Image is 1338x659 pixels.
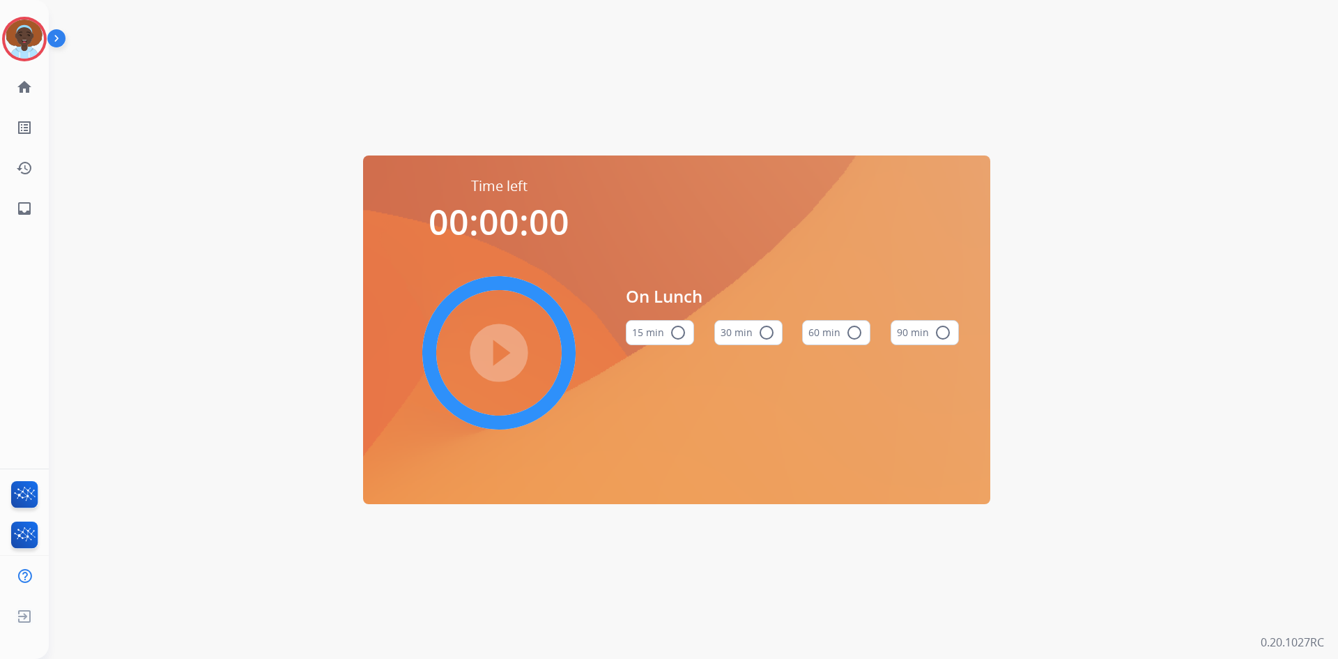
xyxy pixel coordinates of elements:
mat-icon: list_alt [16,119,33,136]
mat-icon: radio_button_unchecked [670,324,686,341]
mat-icon: home [16,79,33,96]
span: 00:00:00 [429,198,569,245]
button: 90 min [891,320,959,345]
button: 15 min [626,320,694,345]
span: Time left [471,176,528,196]
button: 60 min [802,320,870,345]
mat-icon: radio_button_unchecked [935,324,951,341]
mat-icon: radio_button_unchecked [758,324,775,341]
button: 30 min [714,320,783,345]
p: 0.20.1027RC [1261,634,1324,651]
img: avatar [5,20,44,59]
mat-icon: history [16,160,33,176]
span: On Lunch [626,284,959,309]
mat-icon: inbox [16,200,33,217]
mat-icon: radio_button_unchecked [846,324,863,341]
